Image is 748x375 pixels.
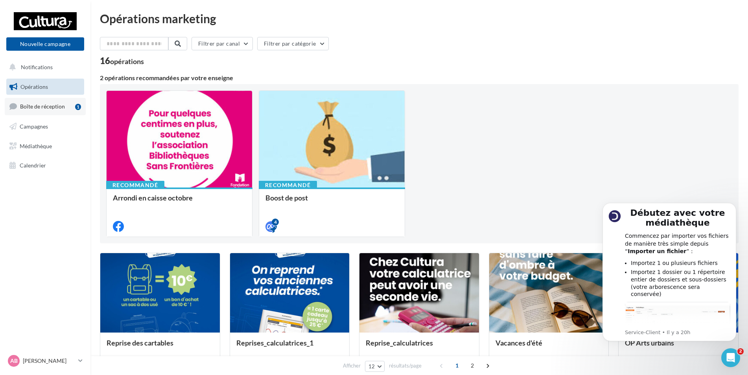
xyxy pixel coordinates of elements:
div: opérations [110,58,144,65]
span: Notifications [21,64,53,70]
a: AB [PERSON_NAME] [6,353,84,368]
button: Nouvelle campagne [6,37,84,51]
span: Afficher [343,362,361,369]
span: AB [10,357,18,365]
button: Notifications [5,59,83,75]
a: Campagnes [5,118,86,135]
p: [PERSON_NAME] [23,357,75,365]
iframe: Intercom notifications message [591,193,748,371]
div: 4 [272,219,279,226]
div: Boost de post [265,194,398,210]
div: Reprises_calculatrices_1 [236,339,343,355]
button: Filtrer par canal [192,37,253,50]
div: 2 opérations recommandées par votre enseigne [100,75,739,81]
a: Opérations [5,79,86,95]
span: 1 [451,359,463,372]
span: 2 [466,359,479,372]
div: Opérations marketing [100,13,739,24]
div: Arrondi en caisse octobre [113,194,246,210]
button: 12 [365,361,385,372]
div: Vacances d'été [496,339,602,355]
span: Campagnes [20,123,48,130]
span: 12 [368,363,375,369]
span: Opérations [20,83,48,90]
div: 1 [75,104,81,110]
div: Recommandé [106,181,164,189]
div: 16 [100,57,144,65]
div: Reprise des cartables [107,339,214,355]
a: Médiathèque [5,138,86,154]
span: Boîte de réception [20,103,65,110]
div: Reprise_calculatrices [366,339,473,355]
span: Calendrier [20,162,46,169]
span: 2 [737,348,744,355]
a: Calendrier [5,157,86,174]
button: Filtrer par catégorie [257,37,329,50]
span: résultats/page [389,362,422,369]
iframe: Intercom live chat [721,348,740,367]
a: Boîte de réception1 [5,98,86,115]
div: Recommandé [259,181,317,189]
span: Médiathèque [20,142,52,149]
